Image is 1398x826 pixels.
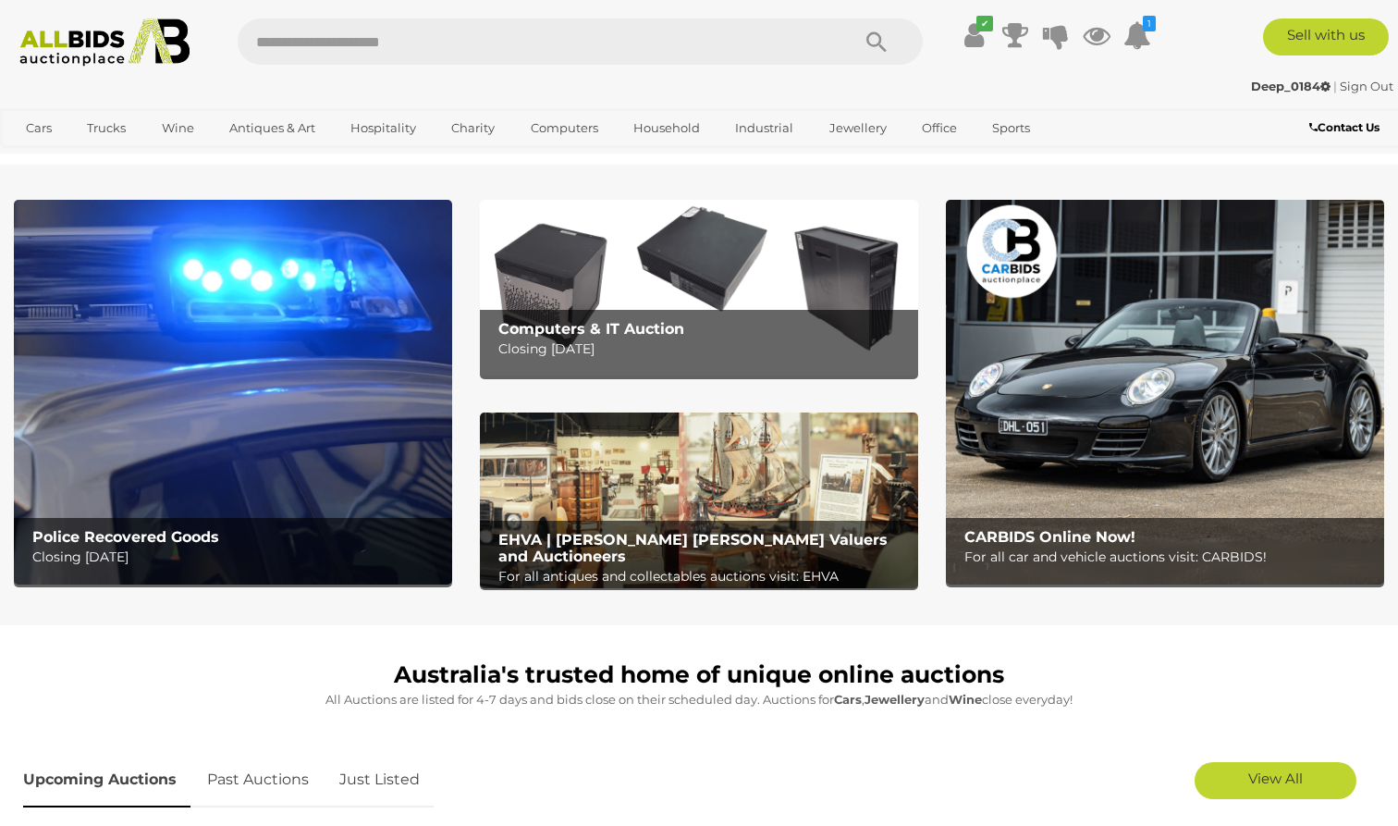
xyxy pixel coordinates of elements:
b: Contact Us [1309,120,1380,134]
a: Upcoming Auctions [23,753,190,808]
strong: Cars [834,692,862,707]
strong: Deep_0184 [1251,79,1331,93]
a: Antiques & Art [217,113,327,143]
button: Search [830,18,923,65]
img: Police Recovered Goods [14,200,452,584]
a: Computers & IT Auction Computers & IT Auction Closing [DATE] [480,200,918,376]
b: Computers & IT Auction [498,320,684,338]
h1: Australia's trusted home of unique online auctions [23,662,1375,688]
strong: Wine [949,692,982,707]
b: Police Recovered Goods [32,528,219,546]
a: Past Auctions [193,753,323,808]
a: EHVA | Evans Hastings Valuers and Auctioneers EHVA | [PERSON_NAME] [PERSON_NAME] Valuers and Auct... [480,413,918,588]
a: Sports [980,113,1042,143]
a: ✔ [961,18,988,52]
p: For all antiques and collectables auctions visit: EHVA [498,565,909,588]
a: Deep_0184 [1251,79,1333,93]
a: View All [1195,762,1356,799]
a: Cars [14,113,64,143]
b: EHVA | [PERSON_NAME] [PERSON_NAME] Valuers and Auctioneers [498,531,888,565]
p: Closing [DATE] [498,338,909,361]
a: [GEOGRAPHIC_DATA] [14,143,169,174]
a: Computers [519,113,610,143]
a: Hospitality [338,113,428,143]
img: CARBIDS Online Now! [946,200,1384,584]
a: Industrial [723,113,805,143]
a: Just Listed [325,753,434,808]
a: Sell with us [1263,18,1389,55]
img: Allbids.com.au [10,18,199,67]
a: Charity [439,113,507,143]
i: ✔ [976,16,993,31]
a: Police Recovered Goods Police Recovered Goods Closing [DATE] [14,200,452,584]
p: Closing [DATE] [32,546,443,569]
p: All Auctions are listed for 4-7 days and bids close on their scheduled day. Auctions for , and cl... [23,689,1375,710]
b: CARBIDS Online Now! [964,528,1135,546]
i: 1 [1143,16,1156,31]
a: Office [910,113,969,143]
p: For all car and vehicle auctions visit: CARBIDS! [964,546,1375,569]
a: Contact Us [1309,117,1384,138]
strong: Jewellery [865,692,925,707]
a: Sign Out [1340,79,1393,93]
a: CARBIDS Online Now! CARBIDS Online Now! For all car and vehicle auctions visit: CARBIDS! [946,200,1384,584]
img: Computers & IT Auction [480,200,918,376]
img: EHVA | Evans Hastings Valuers and Auctioneers [480,413,918,588]
a: Household [621,113,712,143]
a: 1 [1123,18,1151,52]
a: Wine [150,113,206,143]
a: Trucks [75,113,138,143]
span: View All [1248,770,1303,787]
a: Jewellery [817,113,899,143]
span: | [1333,79,1337,93]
